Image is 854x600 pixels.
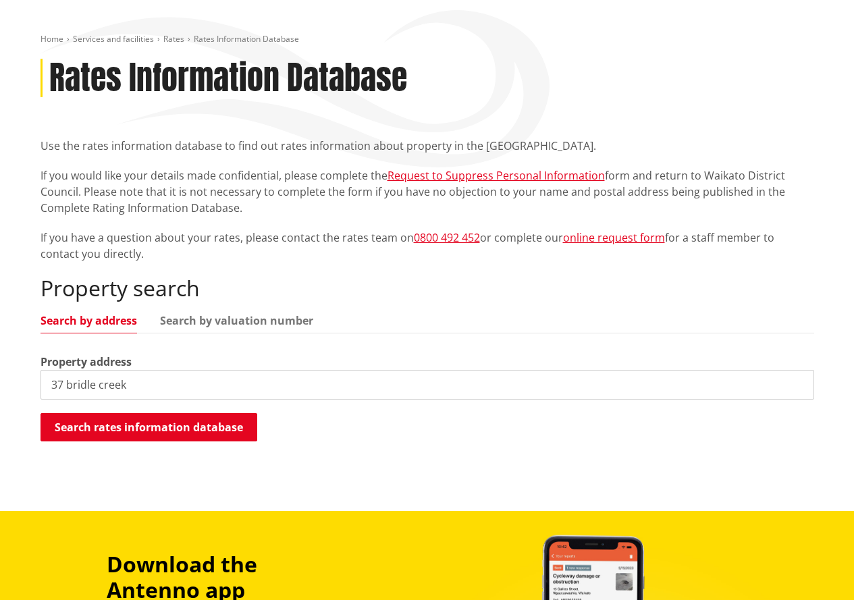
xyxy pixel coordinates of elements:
p: Use the rates information database to find out rates information about property in the [GEOGRAPHI... [41,138,814,154]
h2: Property search [41,275,814,301]
span: Rates Information Database [194,33,299,45]
a: Search by address [41,315,137,326]
h1: Rates Information Database [49,59,407,98]
iframe: Messenger Launcher [792,543,840,592]
p: If you have a question about your rates, please contact the rates team on or complete our for a s... [41,229,814,262]
a: Home [41,33,63,45]
a: 0800 492 452 [414,230,480,245]
a: Services and facilities [73,33,154,45]
button: Search rates information database [41,413,257,441]
a: Rates [163,33,184,45]
a: online request form [563,230,665,245]
p: If you would like your details made confidential, please complete the form and return to Waikato ... [41,167,814,216]
nav: breadcrumb [41,34,814,45]
input: e.g. Duke Street NGARUAWAHIA [41,370,814,400]
label: Property address [41,354,132,370]
a: Search by valuation number [160,315,313,326]
a: Request to Suppress Personal Information [388,168,605,183]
